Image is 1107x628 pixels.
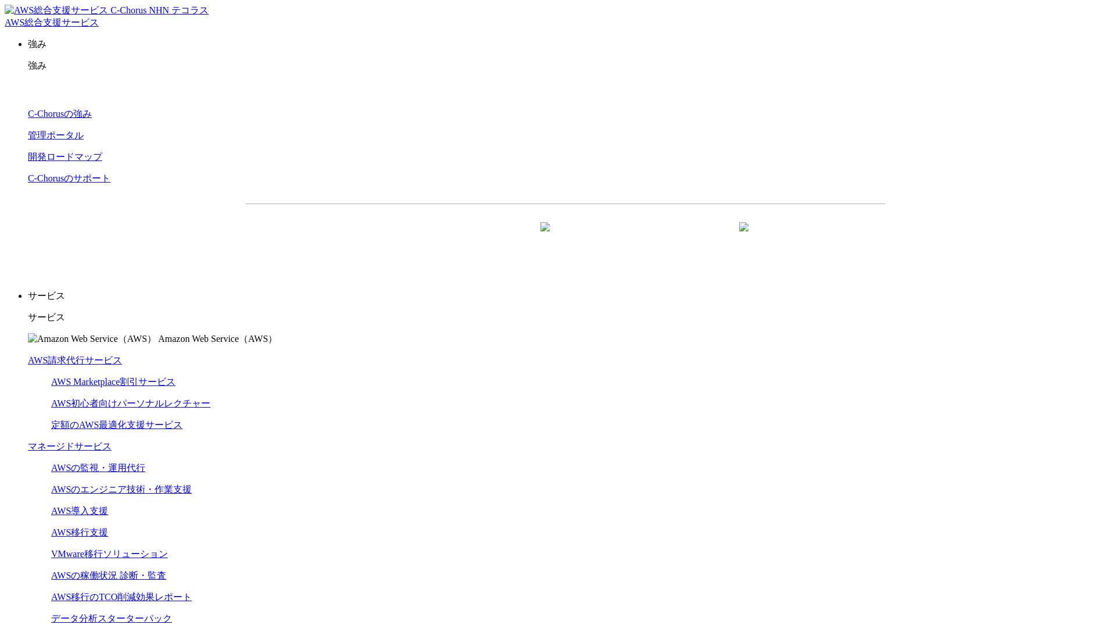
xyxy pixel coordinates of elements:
a: AWS請求代行サービス [28,355,122,365]
a: C-Chorusの強み [28,109,92,119]
span: Amazon Web Service（AWS） [158,334,277,344]
a: C-Chorusのサポート [28,173,110,183]
a: データ分析スターターパック [51,613,172,623]
p: サービス [28,290,1102,302]
a: AWSのエンジニア技術・作業支援 [51,484,192,494]
p: 強み [28,38,1102,51]
a: VMware移行ソリューション [51,549,168,559]
a: AWSの監視・運用代行 [51,463,145,473]
a: AWS移行支援 [51,527,108,537]
img: 矢印 [540,222,550,252]
a: 開発ロードマップ [28,152,102,162]
img: 矢印 [739,222,748,252]
a: まずは相談する [571,223,758,252]
a: AWS初心者向けパーソナルレクチャー [51,398,210,408]
a: AWSの稼働状況 診断・監査 [51,570,166,580]
p: サービス [28,312,1102,324]
a: マネージドサービス [28,441,112,451]
a: 定額のAWS最適化支援サービス [51,420,182,430]
a: AWS総合支援サービス C-Chorus NHN テコラスAWS総合支援サービス [5,5,209,27]
a: AWS移行のTCO削減効果レポート [51,592,192,602]
p: 強み [28,60,1102,72]
a: 資料を請求する [372,223,560,252]
a: AWS導入支援 [51,506,108,516]
a: 管理ポータル [28,130,84,140]
a: AWS Marketplace割引サービス [51,377,175,387]
img: Amazon Web Service（AWS） [28,333,156,345]
img: AWS総合支援サービス C-Chorus [5,5,147,17]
